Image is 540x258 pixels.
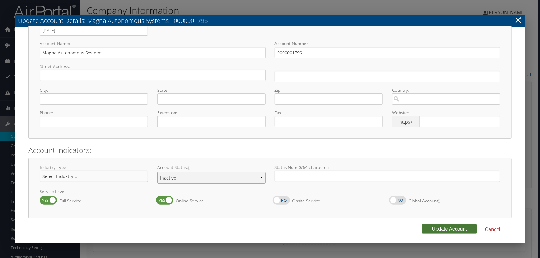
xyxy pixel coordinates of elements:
label: Zip: [275,87,383,93]
input: YYYY-MM-DD [42,27,90,34]
label: Account Status: [157,164,266,171]
label: State: [157,87,266,93]
button: Update Account [422,224,477,234]
label: Website: [392,110,500,116]
label: Full Service [57,195,81,207]
label: Industry Type: [40,164,148,171]
span: http:// [392,116,419,127]
label: City: [40,87,148,93]
h2: Account Indicators: [28,145,512,155]
label: Global Account [406,195,440,207]
a: × [515,14,522,26]
label: Account Number: [275,40,501,47]
label: Onsite Service [290,195,321,207]
h3: Update Account Details: Magna Autonomous Systems - 0000001796 [15,15,525,27]
label: Online Service [173,195,204,207]
label: Extension: [157,110,266,116]
button: Cancel [480,224,505,235]
label: Account Name: [40,40,266,47]
label: Fax: [275,110,383,116]
label: Status Note: 0 /64 characters [275,164,501,171]
label: Street Address: [40,63,266,70]
label: Country: [392,87,500,93]
label: Phone: [40,110,148,116]
label: Service Level: [40,188,500,195]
